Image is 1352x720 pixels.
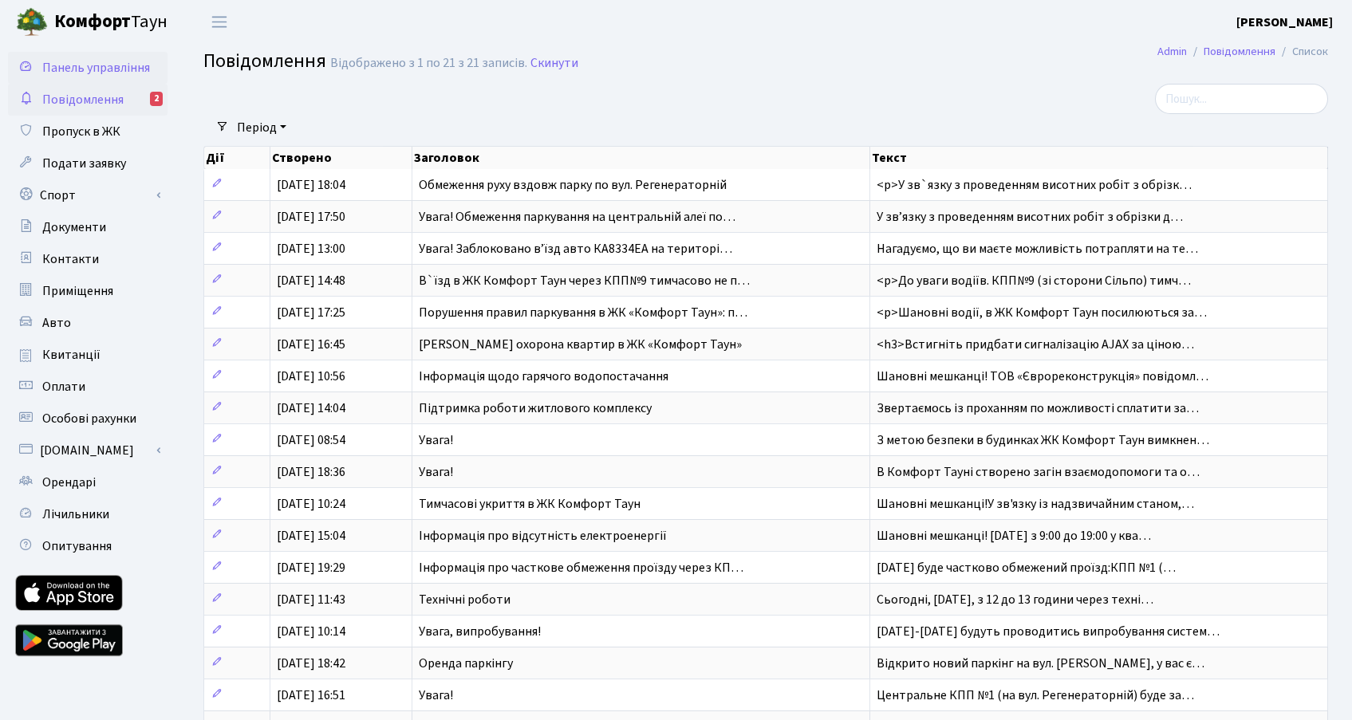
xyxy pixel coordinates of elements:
input: Пошук... [1155,84,1328,114]
a: Скинути [530,56,578,71]
a: Повідомлення2 [8,84,168,116]
span: <p>У зв`язку з проведенням висотних робіт з обрізк… [877,176,1192,194]
span: В`їзд в ЖК Комфорт Таун через КПП№9 тимчасово не п… [419,272,750,289]
span: Подати заявку [42,155,126,172]
a: Пропуск в ЖК [8,116,168,148]
span: Підтримка роботи житлового комплексу [419,399,652,417]
span: Увага! [419,463,453,481]
span: Увага! Заблоковано вʼїзд авто КА8334ЕА на територі… [419,240,732,258]
a: Авто [8,307,168,339]
a: Лічильники [8,498,168,530]
a: Повідомлення [1204,43,1275,60]
span: Увага! [419,431,453,449]
span: [DATE] 17:50 [277,208,345,226]
span: [DATE] 10:24 [277,495,345,513]
span: Звертаємось із проханням по можливості сплатити за… [877,399,1199,417]
button: Переключити навігацію [199,9,239,35]
span: [PERSON_NAME] охорона квартир в ЖК «Комфорт Таун» [419,336,742,353]
span: Інформація щодо гарячого водопостачання [419,368,668,385]
span: З метою безпеки в будинках ЖК Комфорт Таун вимкнен… [877,431,1209,449]
span: Повідомлення [42,91,124,108]
span: <p>До уваги водіїв. КПП№9 (зі сторони Сільпо) тимч… [877,272,1191,289]
a: Опитування [8,530,168,562]
span: Опитування [42,537,112,555]
a: Особові рахунки [8,403,168,435]
div: Відображено з 1 по 21 з 21 записів. [330,56,527,71]
a: [DOMAIN_NAME] [8,435,168,466]
a: Контакти [8,243,168,275]
span: [DATE] 08:54 [277,431,345,449]
nav: breadcrumb [1133,35,1352,69]
span: Пропуск в ЖК [42,123,120,140]
span: Сьогодні, [DATE], з 12 до 13 години через техні… [877,591,1153,608]
th: Заголовок [412,147,871,169]
a: [PERSON_NAME] [1236,13,1333,32]
a: Подати заявку [8,148,168,179]
th: Текст [870,147,1328,169]
span: Увага! Обмеження паркування на центральній алеї по… [419,208,735,226]
span: Квитанції [42,346,101,364]
span: Оренда паркінгу [419,655,513,672]
span: [DATE] 19:29 [277,559,345,576]
span: В Комфорт Тауні створено загін взаємодопомоги та о… [877,463,1200,481]
a: Орендарі [8,466,168,498]
span: Тимчасові укриття в ЖК Комфорт Таун [419,495,641,513]
span: [DATE] 18:04 [277,176,345,194]
span: [DATE] 14:48 [277,272,345,289]
span: Інформація про відсутність електроенергії [419,527,667,545]
span: Документи [42,218,106,236]
span: Таун [54,9,168,36]
span: Шановні мешканці! ТОВ «Єврореконструкція» повідомл… [877,368,1208,385]
span: Панель управління [42,59,150,77]
span: <p>Шановні водії, в ЖК Комфорт Таун посилюються за… [877,304,1207,321]
b: Комфорт [54,9,131,34]
span: Нагадуємо, що ви маєте можливість потрапляти на те… [877,240,1198,258]
span: Увага, випробування! [419,623,541,640]
span: [DATE] 10:56 [277,368,345,385]
span: Оплати [42,378,85,395]
span: Інформація про часткове обмеження проїзду через КП… [419,559,743,576]
a: Панель управління [8,52,168,84]
a: Квитанції [8,339,168,371]
span: [DATE]-[DATE] будуть проводитись випробування систем… [877,623,1220,640]
span: Відкрито новий паркінг на вул. [PERSON_NAME], у вас є… [877,655,1204,672]
span: Приміщення [42,282,113,300]
span: Повідомлення [203,47,326,75]
span: [DATE] 15:04 [277,527,345,545]
span: [DATE] 11:43 [277,591,345,608]
span: Обмеження руху вздовж парку по вул. Регенераторній [419,176,727,194]
span: Технічні роботи [419,591,510,608]
a: Admin [1157,43,1187,60]
span: Особові рахунки [42,410,136,427]
span: Лічильники [42,506,109,523]
span: [DATE] 14:04 [277,399,345,417]
span: Шановні мешканці!У зв'язку із надзвичайним станом,… [877,495,1194,513]
span: Контакти [42,250,99,268]
span: [DATE] 18:36 [277,463,345,481]
a: Спорт [8,179,168,211]
b: [PERSON_NAME] [1236,14,1333,31]
span: Авто [42,314,71,332]
a: Приміщення [8,275,168,307]
span: У звʼязку з проведенням висотних робіт з обрізки д… [877,208,1183,226]
img: logo.png [16,6,48,38]
span: Центральне КПП №1 (на вул. Регенераторній) буде за… [877,687,1194,704]
div: 2 [150,92,163,106]
span: [DATE] 18:42 [277,655,345,672]
a: Оплати [8,371,168,403]
li: Список [1275,43,1328,61]
th: Дії [204,147,270,169]
a: Період [231,114,293,141]
span: <h3>Встигніть придбати сигналізацію AJAX за ціною… [877,336,1194,353]
span: Порушення правил паркування в ЖК «Комфорт Таун»: п… [419,304,747,321]
span: [DATE] 13:00 [277,240,345,258]
span: [DATE] 10:14 [277,623,345,640]
span: Орендарі [42,474,96,491]
span: [DATE] буде частково обмежений проїзд:КПП №1 (… [877,559,1176,576]
th: Створено [270,147,412,169]
span: Увага! [419,687,453,704]
span: [DATE] 16:51 [277,687,345,704]
span: [DATE] 16:45 [277,336,345,353]
span: Шановні мешканці! [DATE] з 9:00 до 19:00 у ква… [877,527,1151,545]
a: Документи [8,211,168,243]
